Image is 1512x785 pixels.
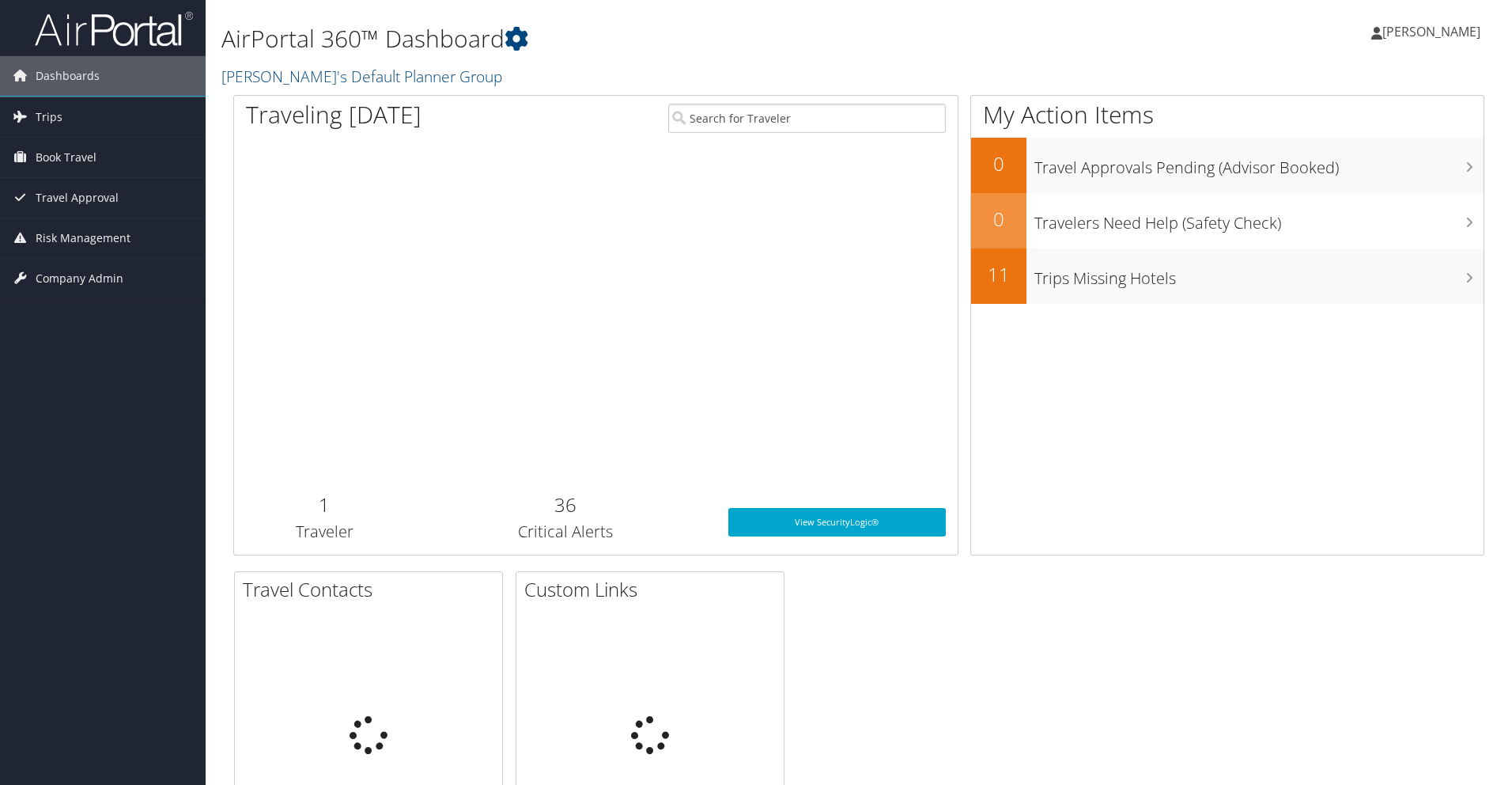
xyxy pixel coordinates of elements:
[971,98,1484,131] h1: My Action Items
[35,10,193,47] img: airportal-logo.png
[971,248,1484,304] a: 11Trips Missing Hotels
[36,259,123,298] span: Company Admin
[246,491,403,518] h2: 1
[36,218,130,258] span: Risk Management
[36,178,119,218] span: Travel Approval
[427,521,705,543] h3: Critical Alerts
[243,576,502,603] h2: Travel Contacts
[246,521,403,543] h3: Traveler
[971,261,1026,288] h2: 11
[246,98,421,131] h1: Traveling [DATE]
[221,22,1072,55] h1: AirPortal 360™ Dashboard
[971,150,1026,177] h2: 0
[668,104,946,133] input: Search for Traveler
[971,138,1484,193] a: 0Travel Approvals Pending (Advisor Booked)
[1034,260,1484,290] h3: Trips Missing Hotels
[1371,8,1496,55] a: [PERSON_NAME]
[971,193,1484,248] a: 0Travelers Need Help (Safety Check)
[221,66,506,87] a: [PERSON_NAME]'s Default Planner Group
[524,576,784,603] h2: Custom Links
[1034,149,1484,179] h3: Travel Approvals Pending (Advisor Booked)
[36,97,62,137] span: Trips
[1382,23,1480,40] span: [PERSON_NAME]
[427,491,705,518] h2: 36
[1034,204,1484,234] h3: Travelers Need Help (Safety Check)
[36,56,100,96] span: Dashboards
[728,508,946,537] a: View SecurityLogic®
[971,206,1026,233] h2: 0
[36,138,96,177] span: Book Travel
